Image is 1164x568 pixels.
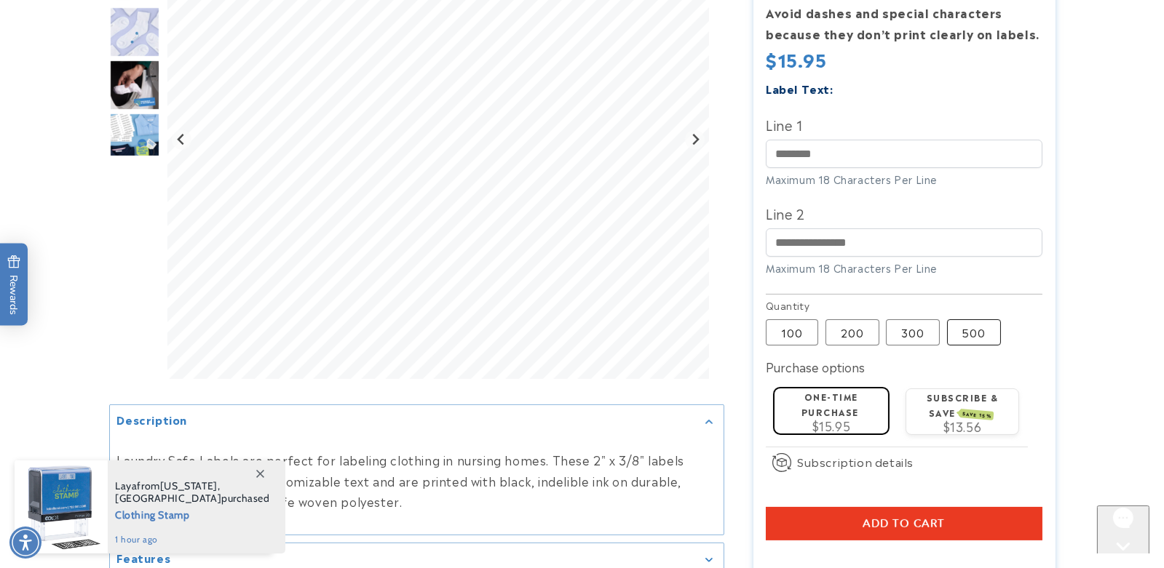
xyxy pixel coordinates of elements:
button: Add to cart [766,507,1042,540]
div: Maximum 18 Characters Per Line [766,172,1042,187]
legend: Quantity [766,298,811,313]
div: Maximum 18 Characters Per Line [766,260,1042,276]
span: $13.56 [943,417,982,435]
span: Subscription details [797,453,914,471]
label: 300 [886,319,940,345]
div: Go to slide 5 [109,113,160,164]
strong: Avoid dashes and special characters because they don’t print clearly on labels. [766,4,1040,42]
span: from , purchased [115,480,270,505]
span: $15.95 [812,417,851,434]
button: Next slide [685,130,705,150]
span: $15.95 [766,46,827,72]
span: 1 hour ago [115,533,270,546]
img: Nursing Home Iron-On - Label Land [109,60,160,111]
h2: Features [117,551,171,565]
button: Go to last slide [172,130,191,150]
div: Go to slide 3 [109,7,160,57]
span: Clothing Stamp [115,505,270,523]
div: Go to slide 4 [109,60,160,111]
label: One-time purchase [801,390,859,418]
label: Label Text: [766,80,834,97]
h2: Description [117,413,188,428]
label: Purchase options [766,358,865,375]
iframe: Gorgias live chat messenger [1097,505,1149,553]
label: 200 [826,319,879,345]
div: Accessibility Menu [9,527,41,559]
label: Line 1 [766,113,1042,136]
summary: Description [110,406,724,439]
label: 500 [947,319,1001,345]
span: Rewards [7,255,21,315]
label: 100 [766,319,818,345]
label: Subscribe & save [927,391,999,419]
span: [US_STATE] [160,479,218,492]
img: Nursing Home Iron-On - Label Land [109,7,160,57]
span: [GEOGRAPHIC_DATA] [115,492,221,505]
label: Line 2 [766,201,1042,225]
p: Laundry Safe Labels are perfect for labeling clothing in nursing homes. These 2" x 3/8" labels fe... [117,449,716,512]
img: Nursing Home Iron-On - Label Land [109,113,160,164]
iframe: Sign Up via Text for Offers [12,452,184,495]
span: SAVE 15% [960,409,994,420]
span: Add to cart [863,517,946,530]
